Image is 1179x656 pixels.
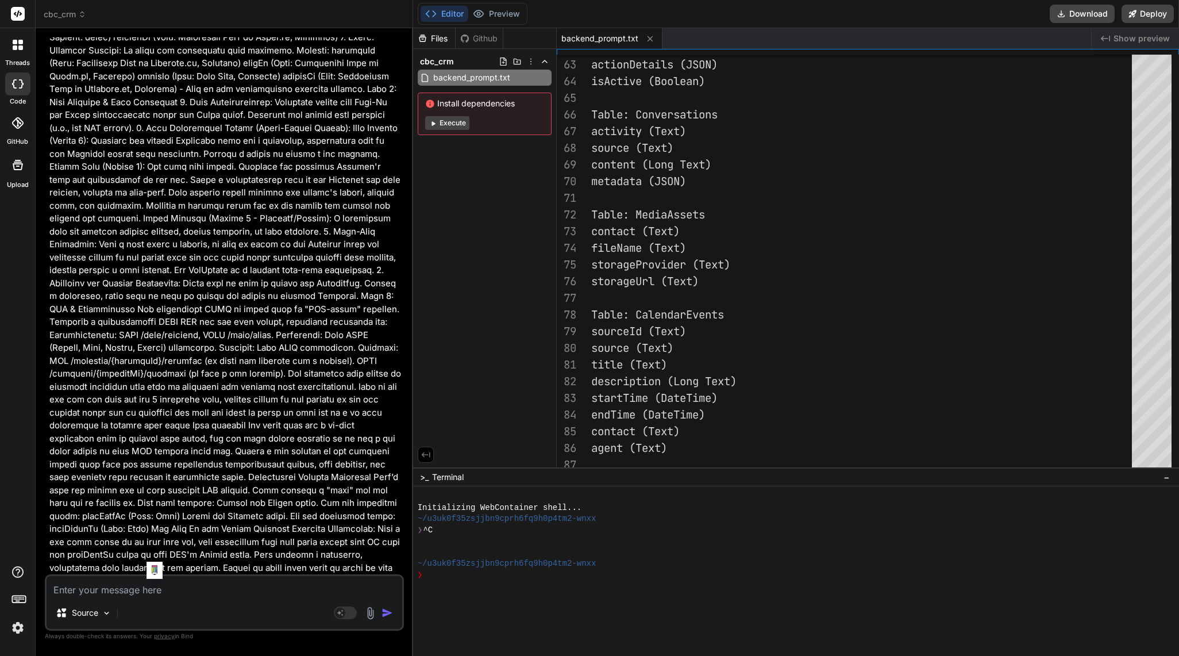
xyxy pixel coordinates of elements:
span: ^C [423,525,433,536]
img: Pick Models [102,608,111,618]
label: Upload [7,180,29,190]
div: 77 [557,290,576,306]
div: 74 [557,240,576,256]
button: Deploy [1122,5,1174,23]
span: source (Text) [591,141,673,155]
span: ❯ [418,570,423,581]
button: Download [1050,5,1115,23]
span: sourceId (Text) [591,324,686,339]
span: >_ [420,471,429,483]
label: threads [5,58,30,68]
button: Execute [425,116,469,130]
div: 84 [557,406,576,423]
span: cbc_crm [44,9,86,20]
span: activity (Text) [591,124,686,139]
span: contact (Text) [591,224,680,239]
button: − [1161,468,1172,486]
span: agent (Text) [591,441,667,455]
div: 72 [557,206,576,223]
span: metadata (JSON) [591,174,686,189]
div: 65 [557,90,576,106]
span: content (Long Text) [591,158,711,172]
div: 66 [557,106,576,123]
span: Table: MediaAssets [591,208,705,222]
img: attachment [364,607,377,620]
div: 81 [557,356,576,373]
div: 73 [557,223,576,240]
span: contact (Text) [591,424,680,439]
span: Terminal [432,471,464,483]
div: 71 [557,190,576,206]
span: Table: Conversations [591,108,718,122]
div: 76 [557,273,576,290]
span: Table: CalendarEvents [591,308,724,322]
span: fileName (Text) [591,241,686,255]
div: 87 [557,456,576,473]
div: 75 [557,256,576,273]
label: GitHub [7,137,28,147]
span: ❯ [418,525,423,536]
div: Files [413,33,455,44]
span: ~/u3uk0f35zsjjbn9cprh6fq9h0p4tm2-wnxx [418,513,596,525]
span: storageUrl (Text) [591,274,699,289]
div: 70 [557,173,576,190]
span: storageProvider (Text) [591,258,730,272]
button: Preview [468,6,525,22]
div: 63 [557,56,576,73]
label: code [10,97,26,106]
span: endTime (DateTime) [591,408,705,422]
span: isActive (Boolean) [591,74,705,89]
button: Editor [421,6,468,22]
span: backend_prompt.txt [561,33,638,44]
span: ~/u3uk0f35zsjjbn9cprh6fq9h0p4tm2-wnxx [418,558,596,570]
p: Source [72,607,98,619]
div: Github [456,33,503,44]
span: − [1163,471,1170,483]
div: 69 [557,156,576,173]
div: 67 [557,123,576,140]
span: privacy [154,632,175,639]
div: 64 [557,73,576,90]
div: 78 [557,306,576,323]
span: Install dependencies [425,98,544,109]
div: 82 [557,373,576,390]
span: actionDetails (JSON) [591,57,718,72]
div: 79 [557,323,576,340]
span: title (Text) [591,358,667,372]
p: Always double-check its answers. Your in Bind [45,631,404,642]
div: 83 [557,390,576,406]
div: 80 [557,340,576,356]
span: Initializing WebContainer shell... [418,502,582,514]
span: cbc_crm [420,56,454,67]
img: settings [8,618,28,638]
span: startTime (DateTime) [591,391,718,405]
span: backend_prompt.txt [432,71,511,85]
span: Show preview [1113,33,1170,44]
div: 68 [557,140,576,156]
div: 85 [557,423,576,440]
span: source (Text) [591,341,673,355]
img: icon [382,607,393,619]
span: description (Long Text) [591,374,737,389]
div: 86 [557,440,576,456]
